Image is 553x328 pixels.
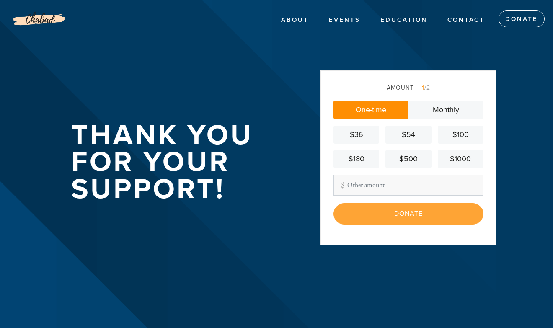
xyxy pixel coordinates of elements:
a: Contact [441,12,491,28]
a: Monthly [408,101,483,119]
span: 1 [422,84,424,91]
a: $54 [385,126,431,144]
a: One-time [333,101,408,119]
img: Logo%20without%20address_0.png [13,4,65,34]
div: $36 [337,129,376,140]
div: Amount [333,83,483,92]
div: $54 [389,129,428,140]
a: EDUCATION [374,12,434,28]
div: $180 [337,153,376,165]
a: ABOUT [275,12,315,28]
a: $100 [438,126,483,144]
a: Donate [499,10,545,27]
div: $1000 [441,153,480,165]
div: $500 [389,153,428,165]
a: $500 [385,150,431,168]
a: $36 [333,126,379,144]
div: $100 [441,129,480,140]
a: EVENTS [323,12,367,28]
a: $1000 [438,150,483,168]
input: Other amount [333,175,483,196]
h1: Thank you for your support! [71,122,293,203]
a: $180 [333,150,379,168]
span: /2 [417,84,430,91]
